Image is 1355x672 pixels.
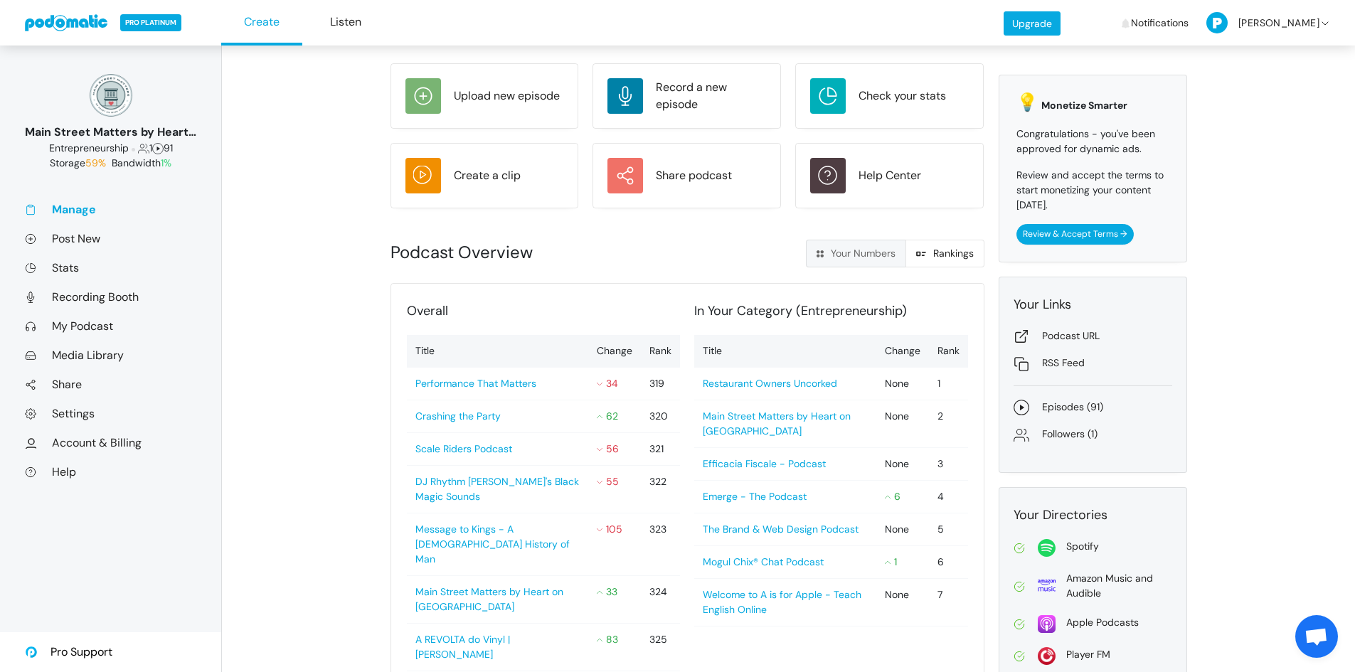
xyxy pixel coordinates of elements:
span: Followers [138,142,149,154]
a: Podcast URL [1014,329,1172,344]
td: 319 [641,368,680,400]
img: P-50-ab8a3cff1f42e3edaa744736fdbd136011fc75d0d07c0e6946c3d5a70d29199b.png [1206,12,1228,33]
div: Apple Podcasts [1066,615,1139,630]
a: Scale Riders Podcast [415,442,512,455]
td: 7 [929,579,968,626]
td: None [876,400,929,448]
a: Restaurant Owners Uncorked [703,377,837,390]
div: Check your stats [859,87,946,105]
a: Mogul Chix® Chat Podcast [703,555,824,568]
div: Your Directories [1014,506,1172,525]
a: Check your stats [810,78,969,114]
a: Account & Billing [25,435,196,450]
a: Help Center [810,158,969,193]
a: Settings [25,406,196,421]
div: Your Links [1014,295,1172,314]
a: Media Library [25,348,196,363]
a: Share podcast [607,158,766,193]
td: 2 [929,400,968,448]
th: Rank [929,335,968,368]
a: Open chat [1295,615,1338,658]
span: 💡 [1014,90,1042,114]
img: amazon-69639c57110a651e716f65801135d36e6b1b779905beb0b1c95e1d99d62ebab9.svg [1038,577,1056,594]
td: 325 [641,624,680,671]
td: 1 [929,368,968,400]
img: apple-26106266178e1f815f76c7066005aa6211188c2910869e7447b8cdd3a6512788.svg [1038,615,1056,633]
div: Upload new episode [454,87,560,105]
div: Podcast Overview [390,240,681,265]
th: Change [876,335,929,368]
td: 56 [588,433,641,466]
td: 320 [641,400,680,433]
a: Help [25,464,196,479]
a: Amazon Music and Audible [1014,571,1172,601]
a: DJ Rhythm [PERSON_NAME]'s Black Magic Sounds [415,475,579,503]
td: 323 [641,513,680,576]
span: PRO PLATINUM [120,14,181,31]
div: Help Center [859,167,921,184]
a: Recording Booth [25,289,196,304]
a: Share [25,377,196,392]
a: Upgrade [1004,11,1061,36]
a: Apple Podcasts [1014,615,1172,633]
img: spotify-814d7a4412f2fa8a87278c8d4c03771221523d6a641bdc26ea993aaf80ac4ffe.svg [1038,539,1056,557]
td: None [876,368,929,400]
td: 34 [588,368,641,400]
div: 1 91 [25,141,196,156]
div: Share podcast [656,167,732,184]
div: Amazon Music and Audible [1066,571,1172,601]
a: Your Numbers [806,240,906,267]
div: Record a new episode [656,79,766,113]
td: 83 [588,624,641,671]
span: Episodes [152,142,164,154]
span: Monetize Smarter [1041,98,1127,113]
th: Title [407,335,589,368]
p: Review and accept the terms to start monetizing your content [DATE]. [1016,168,1169,213]
th: Change [588,335,641,368]
span: Bandwidth [112,156,171,169]
span: Business: Entrepreneurship [49,142,129,154]
a: Episodes (91) [1014,400,1172,415]
div: Main Street Matters by Heart on [GEOGRAPHIC_DATA] [25,124,196,141]
td: 4 [929,481,968,513]
th: Rank [641,335,680,368]
a: Efficacia Fiscale - Podcast [703,457,826,470]
a: Record a new episode [607,78,766,114]
p: Congratulations - you've been approved for dynamic ads. [1016,127,1169,156]
a: Welcome to A is for Apple - Teach English Online [703,588,861,616]
a: Performance That Matters [415,377,536,390]
th: Title [694,335,876,368]
span: [PERSON_NAME] [1238,2,1319,44]
img: 150x150_17130234.png [90,74,132,117]
td: None [876,579,929,626]
a: A REVOLTA do Vinyl | [PERSON_NAME] [415,633,510,661]
a: Review & Accept Terms [1016,224,1134,244]
a: Manage [25,202,196,217]
a: [PERSON_NAME] [1206,2,1331,44]
span: Notifications [1131,2,1189,44]
a: Post New [25,231,196,246]
a: Main Street Matters by Heart on [GEOGRAPHIC_DATA] [703,410,851,437]
span: 1% [161,156,171,169]
td: 33 [588,576,641,624]
td: 321 [641,433,680,466]
span: → [1120,228,1127,240]
td: 6 [876,481,929,513]
div: Create a clip [454,167,521,184]
a: Create a clip [405,158,564,193]
a: Create [221,1,302,46]
td: 55 [588,466,641,513]
span: Review & Accept Terms [1023,228,1118,240]
a: Message to Kings - A [DEMOGRAPHIC_DATA] History of Man [415,523,570,565]
a: Stats [25,260,196,275]
td: None [876,448,929,481]
a: Listen [305,1,386,46]
a: Emerge - The Podcast [703,490,807,503]
span: Storage [50,156,109,169]
td: 1 [876,546,929,579]
a: My Podcast [25,319,196,334]
td: 62 [588,400,641,433]
div: Spotify [1066,539,1099,554]
a: Spotify [1014,539,1172,557]
span: 59% [85,156,106,169]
